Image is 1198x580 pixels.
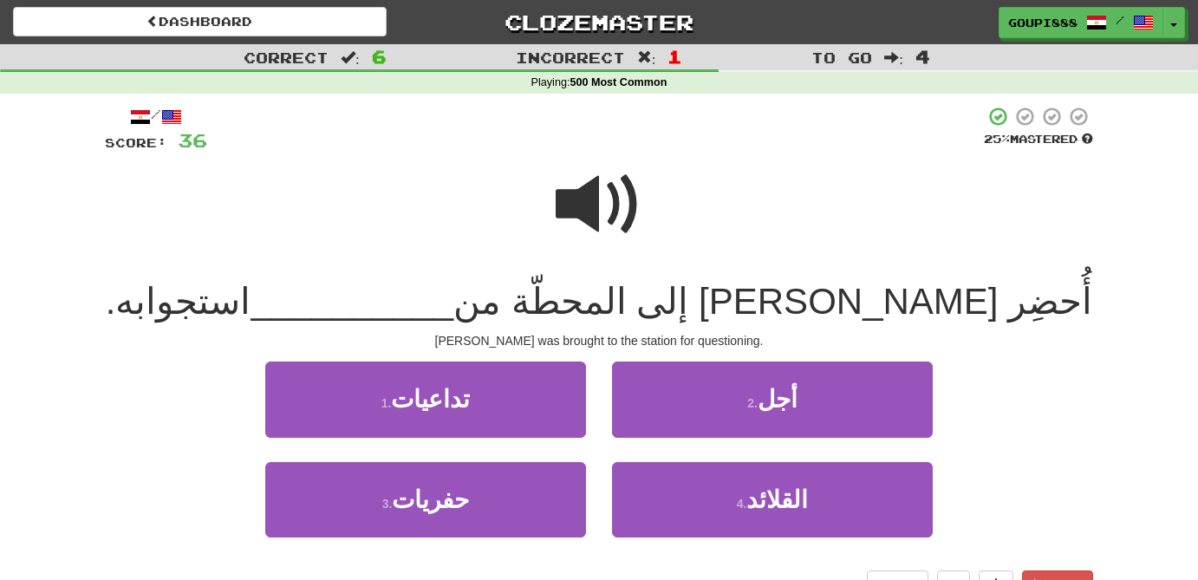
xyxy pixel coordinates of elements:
span: Incorrect [516,49,625,66]
a: goupi888 / [999,7,1163,38]
button: 2.أجل [612,362,933,437]
span: : [341,50,360,65]
span: 4 [915,46,930,67]
span: أُحضِر [PERSON_NAME] إلى المحطّة من [453,281,1092,322]
span: 36 [178,129,207,151]
span: : [884,50,903,65]
span: __________ [251,281,453,322]
small: 4 . [737,497,747,511]
button: 3.حفريات [265,462,586,538]
span: القلائد [746,486,808,513]
div: / [105,106,207,127]
span: / [1116,14,1124,26]
span: تداعيات [391,386,470,413]
div: [PERSON_NAME] was brought to the station for questioning. [105,332,1093,349]
span: 1 [667,46,682,67]
small: 1 . [381,396,392,410]
span: Score: [105,135,167,150]
span: : [637,50,656,65]
span: To go [811,49,872,66]
span: Correct [244,49,329,66]
a: Dashboard [13,7,387,36]
button: 1.تداعيات [265,362,586,437]
a: Clozemaster [413,7,786,37]
span: حفريات [392,486,469,513]
span: استجوابه. [106,281,251,322]
span: 25 % [984,132,1010,146]
small: 2 . [747,396,758,410]
span: goupi888 [1008,15,1078,30]
span: أجل [758,386,798,413]
strong: 500 Most Common [570,76,667,88]
small: 3 . [382,497,393,511]
span: 6 [372,46,387,67]
div: Mastered [984,132,1093,147]
button: 4.القلائد [612,462,933,538]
